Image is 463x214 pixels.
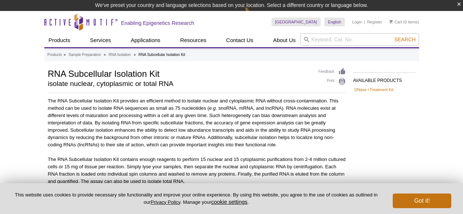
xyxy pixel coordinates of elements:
[269,33,300,47] a: About Us
[318,68,346,76] a: Feedback
[104,53,106,57] li: »
[48,80,311,87] h2: isolate nuclear, cytoplasmic or total RNA
[176,33,211,47] a: Resources
[393,194,451,208] button: Got it!
[44,33,75,47] a: Products
[48,68,311,79] h1: RNA Subcellular Isolation Kit
[48,156,346,185] p: The RNA Subcellular Isolation Kit contains enough reagents to perform 15 nuclear and 15 cytoplasm...
[394,37,415,42] span: Search
[300,33,419,46] input: Keyword, Cat. No.
[68,52,101,58] a: Sample Preparation
[367,19,382,25] a: Register
[48,52,62,58] a: Products
[389,19,402,25] a: Cart
[318,78,346,86] a: Print
[389,20,393,23] img: Your Cart
[134,53,136,57] li: »
[48,97,346,149] p: The RNA Subcellular Isolation Kit provides an efficient method to isolate nuclear and cytoplasmic...
[139,53,185,57] li: RNA Subcellular Isolation Kit
[272,18,321,26] a: [GEOGRAPHIC_DATA]
[64,53,66,57] li: »
[389,18,419,26] li: (0 items)
[222,33,258,47] a: Contact Us
[364,18,365,26] li: |
[211,199,247,205] button: cookie settings
[12,192,381,206] p: This website uses cookies to provide necessary site functionality and improve your online experie...
[392,36,418,43] button: Search
[121,20,194,26] h2: Enabling Epigenetics Research
[352,19,362,25] a: Login
[324,18,345,26] a: English
[355,86,393,93] a: DNase I Treatment Kit
[209,105,216,111] em: e.g
[353,72,415,85] h2: AVAILABLE PRODUCTS
[86,33,116,47] a: Services
[109,52,131,58] a: RNA Isolation
[126,33,165,47] a: Applications
[244,5,264,23] img: Change Here
[150,199,180,205] a: Privacy Policy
